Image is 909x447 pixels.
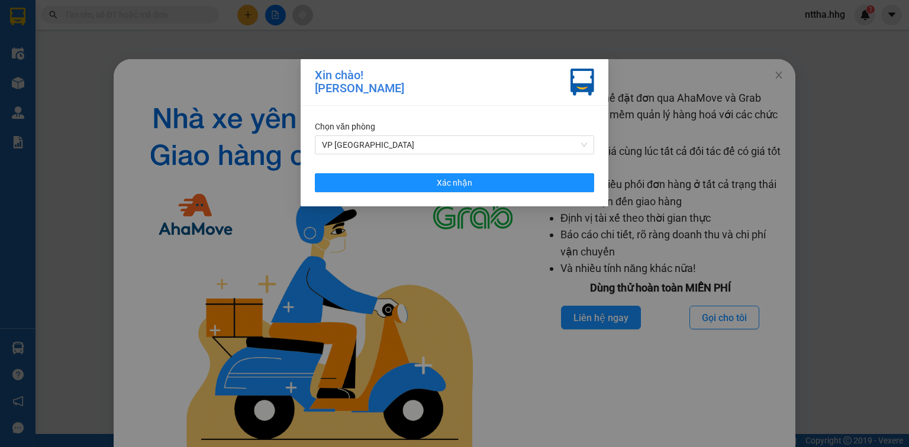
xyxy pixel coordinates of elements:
[315,69,404,96] div: Xin chào! [PERSON_NAME]
[437,176,472,189] span: Xác nhận
[315,173,594,192] button: Xác nhận
[322,136,587,154] span: VP Đà Nẵng
[315,120,594,133] div: Chọn văn phòng
[570,69,594,96] img: vxr-icon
